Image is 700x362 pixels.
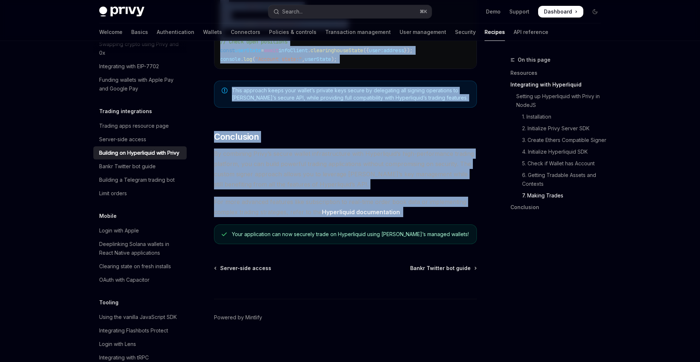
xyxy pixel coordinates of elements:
a: Basics [131,23,148,41]
span: . [308,47,311,54]
div: OAuth with Capacitor [99,276,149,284]
a: Authentication [157,23,194,41]
span: On this page [518,55,551,64]
span: . [241,56,244,62]
a: Wallets [203,23,222,41]
a: Clearing state on fresh installs [93,260,187,273]
span: Bankr Twitter bot guide [410,265,471,272]
a: Setting up Hyperliquid with Privy in NodeJS [510,90,607,111]
span: await [264,47,279,54]
span: }); [404,47,413,54]
span: This approach keeps your wallet’s private keys secure by delegating all signing operations to [PE... [232,87,469,101]
a: Bankr Twitter bot guide [410,265,476,272]
a: Dashboard [538,6,583,18]
a: Welcome [99,23,122,41]
span: const [220,47,235,54]
span: ⌘ K [420,9,427,15]
a: User management [400,23,446,41]
span: For more advanced features like subscription to real-time order book data or implementing complex... [214,197,477,217]
span: Conclusion [214,131,259,143]
a: Bankr Twitter bot guide [93,160,187,173]
a: Support [509,8,529,15]
div: Server-side access [99,135,146,144]
div: Limit orders [99,189,127,198]
a: 7. Making Trades [510,190,607,201]
a: Integrating with Hyperliquid [510,79,607,90]
a: Policies & controls [269,23,316,41]
a: API reference [514,23,548,41]
span: userState [305,56,331,62]
span: clearinghouseState [311,47,363,54]
div: Building a Telegram trading bot [99,176,175,184]
a: Integrating with EIP-7702 [93,60,187,73]
span: Dashboard [544,8,572,15]
div: Login with Apple [99,226,139,235]
a: Building a Telegram trading bot [93,173,187,186]
a: OAuth with Capacitor [93,273,187,286]
div: Integrating Flashbots Protect [99,326,168,335]
a: Powered by Mintlify [214,314,262,321]
a: Transaction management [325,23,391,41]
span: userState [235,47,261,54]
a: Hyperliquid documentation [322,208,400,216]
a: Login with Apple [93,224,187,237]
a: Deeplinking Solana wallets in React Native applications [93,238,187,259]
div: Using the vanilla JavaScript SDK [99,313,177,321]
span: "Account state:" [255,56,302,62]
span: infoClient [279,47,308,54]
a: Connectors [231,23,260,41]
span: ({ [363,47,369,54]
a: 2. Initialize Privy Server SDK [510,123,607,134]
a: Limit orders [93,187,187,200]
img: dark logo [99,7,144,17]
span: By combining Privy’s secure wallet infrastructure with Hyperliquid’s high-performance trading pla... [214,149,477,189]
span: address [384,47,404,54]
span: , [302,56,305,62]
button: Toggle dark mode [589,6,601,18]
div: Integrating with tRPC [99,353,149,362]
a: 6. Getting Tradable Assets and Contexts [510,169,607,190]
a: Building on Hyperliquid with Privy [93,146,187,159]
a: Server-side access [93,133,187,146]
span: = [261,47,264,54]
button: Open search [268,5,432,18]
div: Your application can now securely trade on Hyperliquid using [PERSON_NAME]’s managed wallets! [232,231,469,238]
a: Demo [486,8,501,15]
span: // Check open positions [220,38,287,45]
span: ); [331,56,337,62]
a: 5. Check if Wallet has Account [510,158,607,169]
a: Resources [510,67,607,79]
span: Server-side access [220,265,271,272]
a: Login with Lens [93,338,187,351]
a: Funding wallets with Apple Pay and Google Pay [93,73,187,95]
svg: Note [222,88,227,93]
a: Recipes [485,23,505,41]
a: Security [455,23,476,41]
div: Bankr Twitter bot guide [99,162,156,171]
div: Integrating with EIP-7702 [99,62,159,71]
span: user: [369,47,384,54]
span: console [220,56,241,62]
h5: Trading integrations [99,107,152,116]
div: Deeplinking Solana wallets in React Native applications [99,240,182,257]
svg: Check [222,231,227,237]
a: Server-side access [215,265,271,272]
span: ( [252,56,255,62]
div: Search... [282,7,303,16]
div: Clearing state on fresh installs [99,262,171,271]
span: log [244,56,252,62]
h5: Tooling [99,298,118,307]
div: Trading apps resource page [99,122,169,130]
a: 1. Installation [510,111,607,123]
a: Integrating Flashbots Protect [93,324,187,337]
a: Trading apps resource page [93,119,187,132]
a: 3. Create Ethers Compatible Signer [510,134,607,146]
div: Login with Lens [99,340,136,348]
a: Using the vanilla JavaScript SDK [93,311,187,324]
a: Conclusion [510,201,607,213]
h5: Mobile [99,212,117,220]
div: Funding wallets with Apple Pay and Google Pay [99,76,182,93]
div: Building on Hyperliquid with Privy [99,149,179,157]
a: 4. Initialize Hyperliquid SDK [510,146,607,158]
